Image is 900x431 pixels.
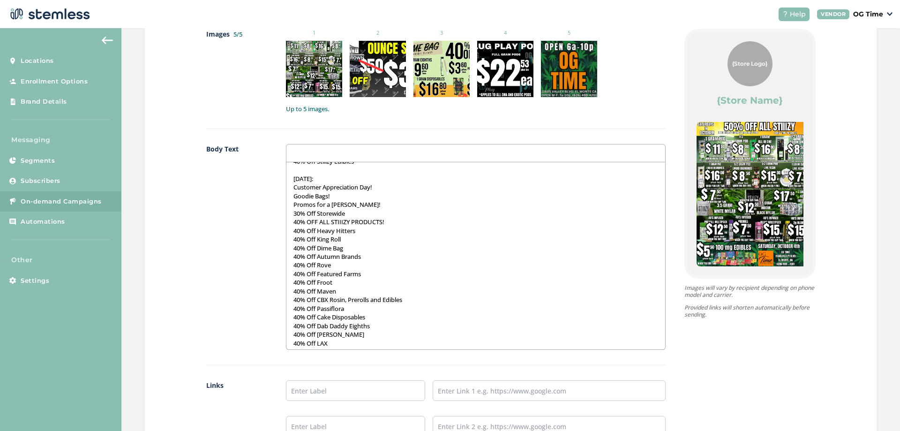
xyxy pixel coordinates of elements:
[293,244,658,252] p: 40% Off Dime Bag
[293,270,658,278] p: 40% Off Featured Farms
[7,5,90,23] img: logo-dark-0685b13c.svg
[853,9,883,19] p: OG Time
[782,11,788,17] img: icon-help-white-03924b79.svg
[715,272,729,286] button: Item 0
[293,209,658,218] p: 30% Off Storewide
[717,94,783,107] label: {Store Name}
[293,322,658,330] p: 40% Off Dab Daddy Eighths
[293,174,658,183] p: [DATE]:
[350,29,406,37] small: 2
[684,304,816,318] p: Provided links will shorten automatically before sending.
[817,9,849,19] div: VENDOR
[477,29,533,37] small: 4
[757,272,771,286] button: Item 3
[887,12,892,16] img: icon_down-arrow-small-66adaf34.svg
[206,29,267,113] label: Images
[541,41,597,97] img: Z
[293,218,658,226] p: 40% OFF ALL STIIIZY PRODUCTS!
[293,348,658,356] p: 40% Off Gold Drop
[697,122,808,266] img: 2Q==
[21,197,102,206] span: On-demand Campaigns
[293,227,658,235] p: 40% Off Heavy Hitters
[853,386,900,431] iframe: Chat Widget
[21,97,67,106] span: Brand Details
[21,276,49,286] span: Settings
[293,252,658,261] p: 40% Off Autumn Brands
[286,29,342,37] small: 1
[293,183,658,191] p: Customer Appreciation Day!
[743,272,757,286] button: Item 2
[413,29,470,37] small: 3
[293,295,658,304] p: 40% Off CBX Rosin, Prerolls and Edibles
[206,144,267,350] label: Body Text
[286,41,342,97] img: 2Q==
[293,200,658,209] p: Promos for a [PERSON_NAME]!
[433,380,665,401] input: Enter Link 1 e.g. https://www.google.com
[21,156,55,166] span: Segments
[293,235,658,243] p: 40% Off King Roll
[286,105,666,114] label: Up to 5 images.
[293,313,658,321] p: 40% Off Cake Disposables
[350,41,406,97] img: 9k=
[286,380,426,401] input: Enter Label
[732,60,767,68] span: {Store Logo}
[477,41,533,97] img: 9k=
[729,272,743,286] button: Item 1
[293,304,658,313] p: 40% Off Passiflora
[790,9,806,19] span: Help
[293,261,658,269] p: 40% Off Rove
[684,284,816,298] p: Images will vary by recipient depending on phone model and carrier.
[293,192,658,200] p: Goodie Bags!
[21,77,88,86] span: Enrollment Options
[541,29,597,37] small: 5
[233,30,242,38] label: 5/5
[413,41,470,97] img: Z
[293,339,658,348] p: 40% Off LAX
[771,272,785,286] button: Item 4
[21,56,54,66] span: Locations
[293,330,658,339] p: 40% Off [PERSON_NAME]
[21,176,60,186] span: Subscribers
[21,217,65,227] span: Automations
[293,278,658,287] p: 40% Off Froot
[102,37,113,44] img: icon-arrow-back-accent-c549486e.svg
[293,287,658,295] p: 40% Off Maven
